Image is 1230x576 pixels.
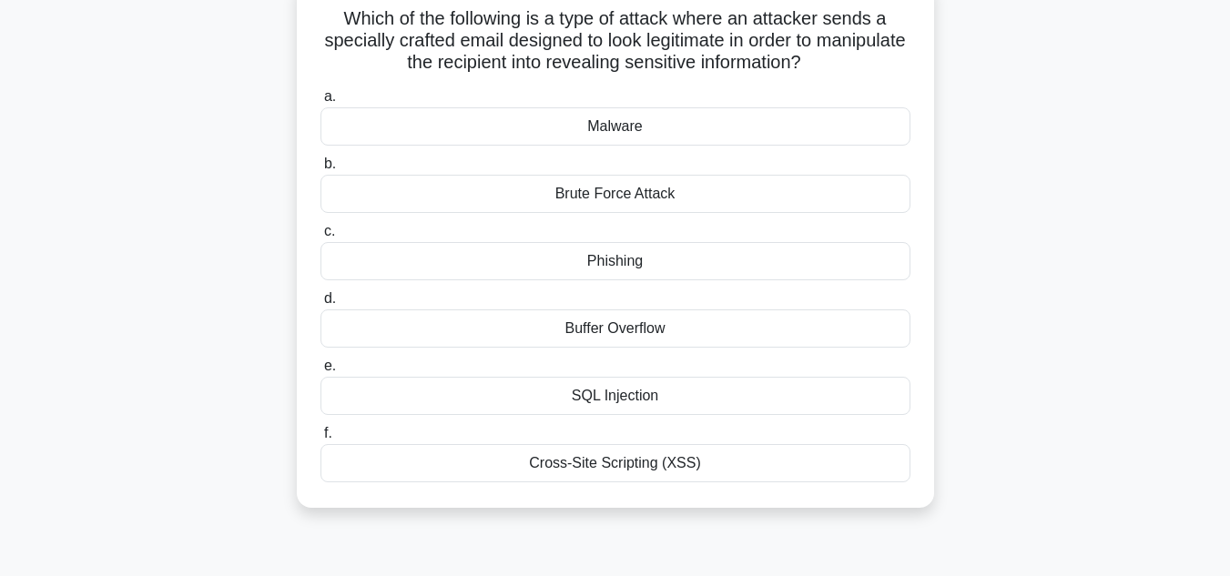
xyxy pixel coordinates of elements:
div: SQL Injection [320,377,910,415]
span: b. [324,156,336,171]
span: c. [324,223,335,238]
span: e. [324,358,336,373]
div: Cross-Site Scripting (XSS) [320,444,910,482]
div: Brute Force Attack [320,175,910,213]
div: Phishing [320,242,910,280]
h5: Which of the following is a type of attack where an attacker sends a specially crafted email desi... [319,7,912,75]
div: Buffer Overflow [320,309,910,348]
span: f. [324,425,332,440]
div: Malware [320,107,910,146]
span: d. [324,290,336,306]
span: a. [324,88,336,104]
